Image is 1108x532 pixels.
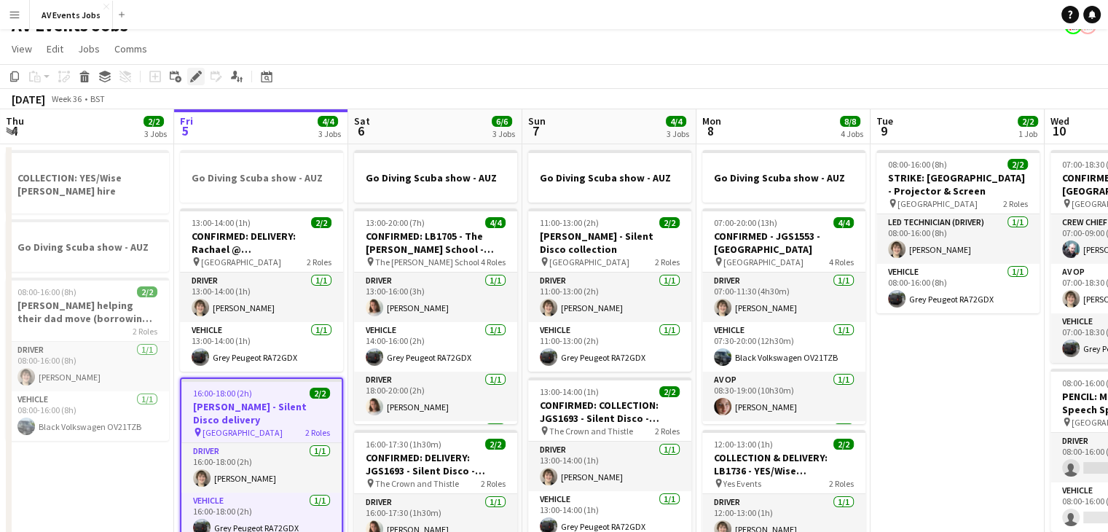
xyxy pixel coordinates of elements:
span: View [12,42,32,55]
span: The [PERSON_NAME] School [375,257,479,267]
app-card-role: Driver1/118:00-20:00 (2h)[PERSON_NAME] [354,372,517,421]
span: 7 [526,122,546,139]
a: Edit [41,39,69,58]
app-job-card: 13:00-14:00 (1h)2/2CONFIRMED: DELIVERY: Rachael @ [GEOGRAPHIC_DATA] [GEOGRAPHIC_DATA]2 RolesDrive... [180,208,343,372]
span: 4 Roles [829,257,854,267]
span: 2/2 [137,286,157,297]
span: 2 Roles [307,257,331,267]
span: 9 [874,122,893,139]
app-job-card: 08:00-16:00 (8h)2/2[PERSON_NAME] helping their dad move (borrowing the van)2 RolesDriver1/108:00-... [6,278,169,441]
div: 1 Job [1018,128,1037,139]
span: 4/4 [485,217,506,228]
app-job-card: Go Diving Scuba show - AUZ [354,150,517,203]
span: 10 [1048,122,1069,139]
h3: Go Diving Scuba show - AUZ [702,171,865,184]
h3: CONFIRMED: DELIVERY: JGS1693 - Silent Disco - Reanne [354,451,517,477]
span: 2/2 [485,439,506,450]
span: 13:00-14:00 (1h) [192,217,251,228]
span: 12:00-13:00 (1h) [714,439,773,450]
span: 2/2 [310,388,330,399]
span: [GEOGRAPHIC_DATA] [549,257,629,267]
a: Comms [109,39,153,58]
span: 2/2 [659,217,680,228]
h3: [PERSON_NAME] helping their dad move (borrowing the van) [6,299,169,325]
app-job-card: Go Diving Scuba show - AUZ [528,150,691,203]
span: Sat [354,114,370,128]
h3: CONFIRMED: COLLECTION: JGS1693 - Silent Disco - Reanne [528,399,691,425]
div: 3 Jobs [318,128,341,139]
app-card-role: Vehicle1/1 [354,421,517,471]
app-job-card: COLLECTION: YES/Wise [PERSON_NAME] hire [6,150,169,214]
span: [GEOGRAPHIC_DATA] [201,257,281,267]
div: 3 Jobs [144,128,167,139]
h3: STRIKE: [GEOGRAPHIC_DATA] - Projector & Screen [876,171,1040,197]
div: 3 Jobs [667,128,689,139]
span: Mon [702,114,721,128]
button: AV Events Jobs [30,1,113,29]
app-card-role: Vehicle1/114:00-16:00 (2h)Grey Peugeot RA72GDX [354,322,517,372]
span: Week 36 [48,93,85,104]
h3: CONFIRMED - JGS1553 - [GEOGRAPHIC_DATA] [702,230,865,256]
span: 2 Roles [1003,198,1028,209]
app-card-role: Driver1/108:00-16:00 (8h)[PERSON_NAME] [6,342,169,391]
span: Sun [528,114,546,128]
span: 8 [700,122,721,139]
div: [DATE] [12,92,45,106]
span: 4/4 [666,116,686,127]
app-card-role: Vehicle1/113:00-14:00 (1h)Grey Peugeot RA72GDX [180,322,343,372]
span: Yes Events [723,478,761,489]
span: 16:00-18:00 (2h) [193,388,252,399]
h3: Go Diving Scuba show - AUZ [354,171,517,184]
h3: [PERSON_NAME] - Silent Disco delivery [181,400,342,426]
h3: CONFIRMED: DELIVERY: Rachael @ [GEOGRAPHIC_DATA] [180,230,343,256]
span: Comms [114,42,147,55]
div: 11:00-13:00 (2h)2/2[PERSON_NAME] - Silent Disco collection [GEOGRAPHIC_DATA]2 RolesDriver1/111:00... [528,208,691,372]
app-card-role: Vehicle1/108:00-16:00 (8h)Grey Peugeot RA72GDX [876,264,1040,313]
app-job-card: 07:00-20:00 (13h)4/4CONFIRMED - JGS1553 - [GEOGRAPHIC_DATA] [GEOGRAPHIC_DATA]4 RolesDriver1/107:0... [702,208,865,424]
a: View [6,39,38,58]
h3: [PERSON_NAME] - Silent Disco collection [528,230,691,256]
span: 2 Roles [305,427,330,438]
h3: Go Diving Scuba show - AUZ [180,171,343,184]
span: The Crown and Thistle [375,478,459,489]
span: 16:00-17:30 (1h30m) [366,439,441,450]
app-card-role: Vehicle1/107:30-20:00 (12h30m)Black Volkswagen OV21TZB [702,322,865,372]
h3: CONFIRMED: LB1705 - The [PERSON_NAME] School - Spotlight hire [354,230,517,256]
span: 2 Roles [655,257,680,267]
span: 13:00-14:00 (1h) [540,386,599,397]
div: BST [90,93,105,104]
span: [GEOGRAPHIC_DATA] [723,257,804,267]
span: 2/2 [833,439,854,450]
span: The Crown and Thistle [549,426,633,437]
span: [GEOGRAPHIC_DATA] [897,198,978,209]
app-card-role: Driver1/113:00-16:00 (3h)[PERSON_NAME] [354,273,517,322]
span: Thu [6,114,24,128]
div: 4 Jobs [841,128,863,139]
app-card-role: LED Technician (Driver)1/108:00-16:00 (8h)[PERSON_NAME] [876,214,1040,264]
span: 4 Roles [481,257,506,267]
span: Tue [876,114,893,128]
span: 2/2 [144,116,164,127]
app-card-role: Driver1/1 [702,421,865,471]
span: Jobs [78,42,100,55]
span: 4 [4,122,24,139]
h3: Go Diving Scuba show - AUZ [6,240,169,254]
span: 5 [178,122,193,139]
span: 6 [352,122,370,139]
div: Go Diving Scuba show - AUZ [702,150,865,203]
span: Fri [180,114,193,128]
app-job-card: Go Diving Scuba show - AUZ [6,219,169,272]
app-job-card: Go Diving Scuba show - AUZ [180,150,343,203]
app-job-card: 13:00-20:00 (7h)4/4CONFIRMED: LB1705 - The [PERSON_NAME] School - Spotlight hire The [PERSON_NAME... [354,208,517,424]
app-card-role: Vehicle1/111:00-13:00 (2h)Grey Peugeot RA72GDX [528,322,691,372]
span: 2/2 [659,386,680,397]
span: 2 Roles [829,478,854,489]
span: Wed [1050,114,1069,128]
div: 3 Jobs [492,128,515,139]
span: 08:00-16:00 (8h) [888,159,947,170]
span: 8/8 [840,116,860,127]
